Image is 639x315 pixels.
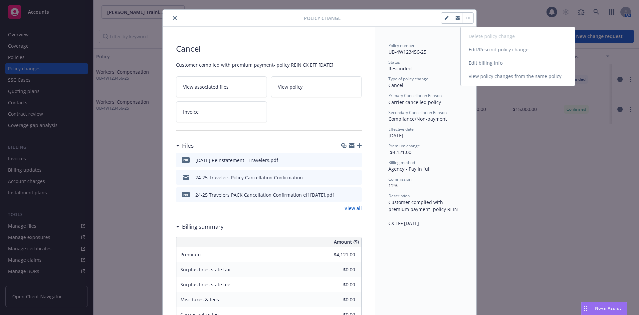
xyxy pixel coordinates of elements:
span: pdf [182,192,190,197]
a: View policy [271,76,362,97]
span: Premium [180,251,201,258]
span: Surplus lines state fee [180,281,230,288]
span: Commission [388,176,411,182]
span: Invoice [183,108,199,115]
a: View all [344,205,362,212]
span: Status [388,59,400,65]
span: 12% [388,182,398,189]
span: Primary Cancellation Reason [388,93,442,98]
span: Customer complied with premium payment- policy REIN CX EFF [DATE] [388,199,458,226]
span: UB-4W123456-25 [388,49,426,55]
div: Drag to move [581,302,590,315]
div: 24-25 Travelers PACK Cancellation Confirmation eff [DATE].pdf [195,191,334,198]
button: Nova Assist [581,302,627,315]
a: View associated files [176,76,267,97]
a: Invoice [176,101,267,122]
span: Compliance/Non-payment [388,116,447,122]
span: View policy [278,83,303,90]
input: 0.00 [316,249,359,259]
span: Policy number [388,43,415,48]
span: Agency - Pay in full [388,166,431,172]
span: Premium change [388,143,420,149]
span: Amount ($) [334,238,359,245]
div: Billing summary [176,222,224,231]
span: Rescinded [388,65,412,72]
span: View associated files [183,83,229,90]
span: Billing method [388,160,415,165]
button: preview file [353,157,359,164]
span: Effective date [388,126,414,132]
div: 24-25 Travelers Policy Cancellation Confirmation [195,174,303,181]
span: Customer complied with premium payment- policy REIN CX EFF [DATE] [176,61,362,68]
h3: Billing summary [182,222,224,231]
div: Files [176,141,194,150]
span: [DATE] [388,132,403,139]
button: download file [342,157,348,164]
button: preview file [353,174,359,181]
input: 0.00 [316,279,359,289]
span: Misc taxes & fees [180,296,219,303]
input: 0.00 [316,264,359,274]
input: 0.00 [316,294,359,304]
h3: Files [182,141,194,150]
span: -$4,121.00 [388,149,411,155]
span: Cancel [388,82,403,88]
button: download file [342,174,348,181]
span: Cancel [176,43,362,55]
button: preview file [353,191,359,198]
span: Secondary Cancellation Reason [388,110,447,115]
div: [DATE] Reinstatement - Travelers.pdf [195,157,278,164]
span: Policy Change [304,15,341,22]
span: Type of policy change [388,76,428,82]
span: Surplus lines state tax [180,266,230,273]
span: pdf [182,157,190,162]
span: Description [388,193,410,199]
span: Carrier cancelled policy [388,99,441,105]
button: download file [342,191,348,198]
span: Nova Assist [595,305,621,311]
button: close [171,14,179,22]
